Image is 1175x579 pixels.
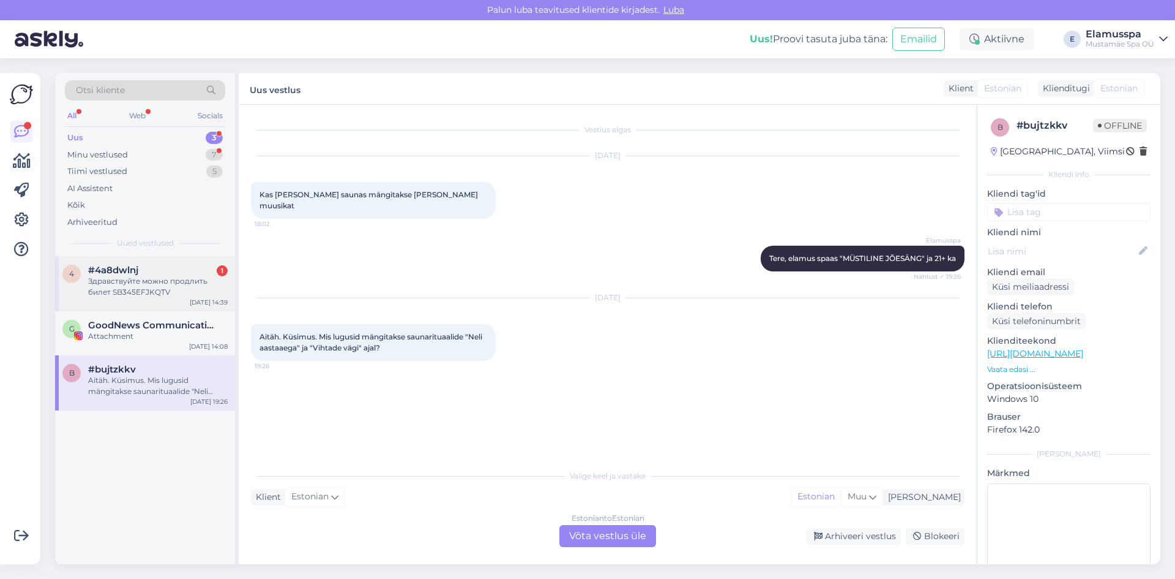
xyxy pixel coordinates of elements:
[69,324,75,333] span: G
[892,28,945,51] button: Emailid
[984,82,1021,95] span: Estonian
[291,490,329,504] span: Estonian
[259,190,480,210] span: Kas [PERSON_NAME] saunas mängitakse [PERSON_NAME] muusikat
[255,219,300,229] span: 18:02
[987,300,1151,313] p: Kliendi telefon
[750,32,887,47] div: Proovi tasuta juba täna:
[88,276,228,298] div: Здравствуйте можно продлить билет SB345EFJKQTV
[251,124,964,135] div: Vestlus algas
[88,265,138,276] span: #4a8dwlnj
[1086,39,1154,49] div: Mustamäe Spa OÜ
[259,332,484,352] span: Aitäh. Küsimus. Mis lugusid mängitakse saunarituaalide "Neli aastaaega" ja "Vihtade vägi" ajal?
[944,82,974,95] div: Klient
[88,375,228,397] div: Aitäh. Küsimus. Mis lugusid mängitakse saunarituaalide "Neli aastaaega" ja "Vihtade vägi" ajal?
[88,331,228,342] div: Attachment
[250,80,300,97] label: Uus vestlus
[791,488,841,506] div: Estonian
[807,528,901,545] div: Arhiveeri vestlus
[251,471,964,482] div: Valige keel ja vastake
[195,108,225,124] div: Socials
[987,335,1151,347] p: Klienditeekond
[883,491,961,504] div: [PERSON_NAME]
[987,266,1151,279] p: Kliendi email
[190,298,228,307] div: [DATE] 14:39
[251,292,964,303] div: [DATE]
[1093,119,1147,132] span: Offline
[206,132,223,144] div: 3
[987,279,1074,295] div: Küsi meiliaadressi
[987,393,1151,406] p: Windows 10
[255,361,300,371] span: 19:26
[1086,29,1168,49] a: ElamusspaMustamäe Spa OÜ
[960,28,1034,50] div: Aktiivne
[117,238,174,249] span: Uued vestlused
[88,320,215,331] span: GoodNews Communication
[67,199,85,211] div: Kõik
[1038,82,1090,95] div: Klienditugi
[987,448,1151,460] div: [PERSON_NAME]
[1086,29,1154,39] div: Elamusspa
[988,244,1136,258] input: Lisa nimi
[206,149,223,161] div: 7
[987,169,1151,180] div: Kliendi info
[769,254,956,263] span: Tere, elamus spaas "MÜSTILINE JÕESÄNG" ja 21+ ka
[987,411,1151,423] p: Brauser
[987,226,1151,239] p: Kliendi nimi
[998,123,1003,132] span: b
[251,150,964,161] div: [DATE]
[69,269,74,278] span: 4
[10,83,33,106] img: Askly Logo
[987,203,1151,221] input: Lisa tag
[914,272,961,281] span: Nähtud ✓ 19:26
[190,397,228,406] div: [DATE] 19:26
[559,525,656,547] div: Võta vestlus üle
[67,165,127,178] div: Tiimi vestlused
[1064,31,1081,48] div: E
[67,132,83,144] div: Uus
[987,380,1151,393] p: Operatsioonisüsteem
[848,491,867,502] span: Muu
[987,187,1151,200] p: Kliendi tag'id
[67,183,113,195] div: AI Assistent
[572,513,644,524] div: Estonian to Estonian
[915,236,961,245] span: Elamusspa
[65,108,79,124] div: All
[991,145,1125,158] div: [GEOGRAPHIC_DATA], Viimsi
[987,423,1151,436] p: Firefox 142.0
[88,364,136,375] span: #bujtzkkv
[750,33,773,45] b: Uus!
[67,149,128,161] div: Minu vestlused
[67,216,117,229] div: Arhiveeritud
[987,467,1151,480] p: Märkmed
[69,368,75,377] span: b
[127,108,148,124] div: Web
[987,313,1086,330] div: Küsi telefoninumbrit
[251,491,281,504] div: Klient
[189,342,228,351] div: [DATE] 14:08
[987,348,1083,359] a: [URL][DOMAIN_NAME]
[906,528,964,545] div: Blokeeri
[76,84,125,97] span: Otsi kliente
[1016,118,1093,133] div: # bujtzkkv
[987,364,1151,375] p: Vaata edasi ...
[1100,82,1138,95] span: Estonian
[206,165,223,178] div: 5
[217,265,228,276] div: 1
[660,4,688,15] span: Luba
